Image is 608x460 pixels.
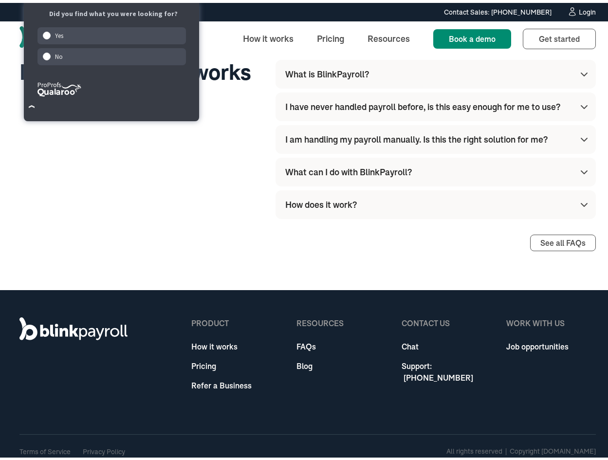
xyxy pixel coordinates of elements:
a: Privacy Policy [83,444,125,453]
div: No [37,45,186,62]
div: Yes [37,24,186,41]
a: ProProfs [37,89,81,96]
a: Login [567,4,596,15]
span: Book a demo [449,31,496,41]
div: What is BlinkPayroll? [285,65,369,78]
a: Get started [523,26,596,46]
div: I am handling my payroll manually. Is this the right solution for me? [285,130,548,143]
div: WORK WITH US [506,314,569,326]
a: How it works [235,25,301,46]
a: Book a demo [433,26,511,46]
h3: How BlinkPayroll works [19,57,260,83]
tspan: ProProfs [37,78,61,86]
div: All rights reserved | Copyright [DOMAIN_NAME] [446,443,596,454]
a: See all FAQs [530,232,596,248]
span: Get started [539,31,580,41]
a: Blog [296,357,344,369]
div: Did you find what you were looking for? [36,6,191,16]
div: What can I do with BlinkPayroll? [285,163,412,176]
div: Contact Sales: [PHONE_NUMBER] [444,4,552,15]
a: Refer a Business [191,377,252,388]
a: Job opportunities [506,338,569,350]
a: Resources [360,25,418,46]
a: Pricing [309,25,352,46]
a: Pricing [191,357,252,369]
a: Support: [PHONE_NUMBER] [402,357,491,381]
a: Chat [402,338,491,350]
div: How does it work? [285,195,357,208]
div: Login [579,6,596,13]
button: Close Survey [24,96,40,112]
div: product [191,314,252,326]
div: See all FAQs [540,236,586,244]
div: I have never handled payroll before, is this easy enough for me to use? [285,97,560,110]
a: Terms of Service [19,444,71,453]
div: Contact Us [402,314,491,326]
div: Resources [296,314,344,326]
a: FAQs [296,338,344,350]
a: How it works [191,338,252,350]
a: home [19,23,121,49]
